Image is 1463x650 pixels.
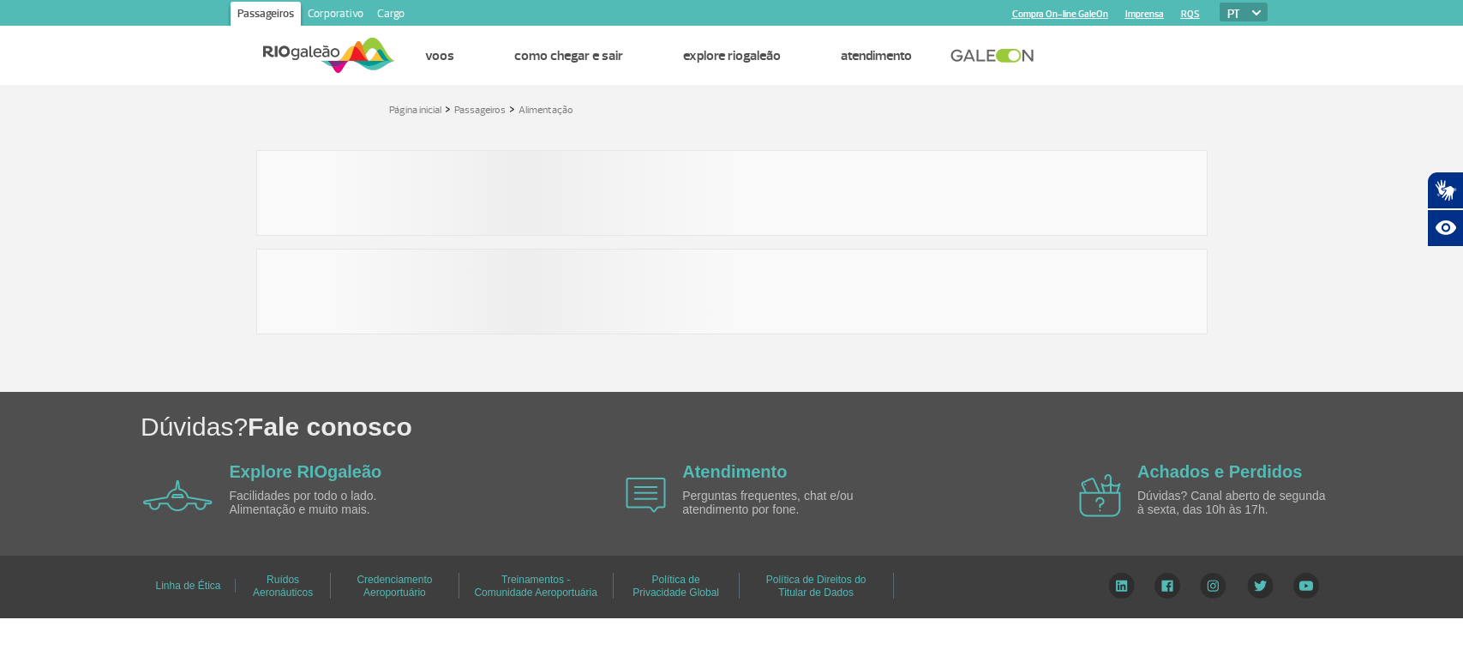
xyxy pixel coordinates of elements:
a: Passageiros [231,2,301,29]
a: > [445,99,451,118]
img: YouTube [1293,573,1319,599]
img: airplane icon [1079,474,1121,517]
a: Achados e Perdidos [1137,462,1302,481]
a: Imprensa [1125,9,1164,20]
h1: Dúvidas? [141,409,1463,444]
a: Alimentação [519,104,573,117]
a: Ruídos Aeronáuticos [253,568,313,605]
a: Explore RIOgaleão [230,462,382,481]
a: Atendimento [682,462,787,481]
a: Treinamentos - Comunidade Aeroportuária [474,568,597,605]
p: Dúvidas? Canal aberto de segunda à sexta, das 10h às 17h. [1137,490,1334,516]
span: Fale conosco [248,412,412,441]
a: RQS [1181,9,1200,20]
img: airplane icon [143,480,213,511]
img: Facebook [1154,573,1180,599]
a: Explore RIOgaleão [683,47,781,64]
a: Voos [425,47,454,64]
a: Credenciamento Aeroportuário [357,568,432,605]
a: > [509,99,515,118]
a: Corporativo [301,2,370,29]
a: Linha de Ética [155,574,220,598]
a: Compra On-line GaleOn [1012,9,1108,20]
button: Abrir tradutor de língua de sinais. [1427,172,1463,209]
a: Passageiros [454,104,506,117]
div: Plugin de acessibilidade da Hand Talk. [1427,172,1463,247]
a: Atendimento [841,47,912,64]
p: Facilidades por todo o lado. Alimentação e muito mais. [230,490,427,516]
p: Perguntas frequentes, chat e/ou atendimento por fone. [682,490,879,516]
img: Instagram [1200,573,1226,599]
img: airplane icon [626,478,666,513]
button: Abrir recursos assistivos. [1427,209,1463,247]
a: Política de Direitos do Titular de Dados [766,568,866,605]
a: Página inicial [389,104,441,117]
img: Twitter [1247,573,1274,599]
a: Política de Privacidade Global [633,568,719,605]
a: Cargo [370,2,411,29]
img: LinkedIn [1108,573,1135,599]
a: Como chegar e sair [514,47,623,64]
